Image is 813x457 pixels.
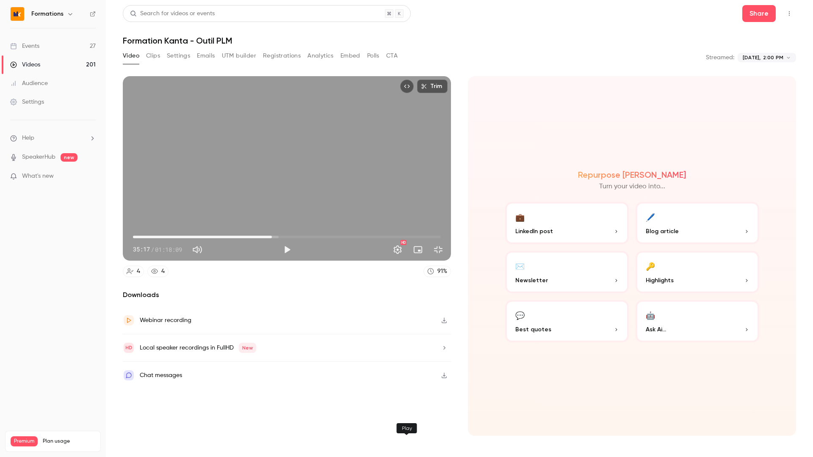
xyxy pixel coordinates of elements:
div: 91 % [437,267,447,276]
button: 🤖Ask Ai... [636,300,759,342]
button: 🖊️Blog article [636,202,759,244]
button: Share [742,5,776,22]
button: Embed video [400,80,414,93]
p: Turn your video into... [599,182,665,192]
span: Help [22,134,34,143]
button: Exit full screen [430,241,447,258]
a: SpeakerHub [22,153,55,162]
div: Search for videos or events [130,9,215,18]
div: HD [401,240,406,245]
span: Premium [11,436,38,446]
a: 4 [123,266,144,277]
button: Polls [367,49,379,63]
button: Emails [197,49,215,63]
button: 🔑Highlights [636,251,759,293]
span: new [61,153,77,162]
img: Formations [11,7,24,21]
div: ✉️ [515,259,525,273]
span: What's new [22,172,54,181]
button: UTM builder [222,49,256,63]
div: 🔑 [646,259,655,273]
button: Embed [340,49,360,63]
span: LinkedIn post [515,227,553,236]
span: Newsletter [515,276,548,285]
div: 💼 [515,210,525,223]
a: 4 [147,266,169,277]
div: Videos [10,61,40,69]
div: 🖊️ [646,210,655,223]
span: New [239,343,256,353]
h1: Formation Kanta - Outil PLM [123,36,796,46]
button: 💬Best quotes [505,300,629,342]
button: Settings [167,49,190,63]
p: Streamed: [706,53,734,62]
button: Mute [189,241,206,258]
span: 35:17 [133,245,150,254]
button: Play [279,241,296,258]
span: Ask Ai... [646,325,666,334]
div: Chat messages [140,370,182,380]
button: Turn on miniplayer [409,241,426,258]
div: 35:17 [133,245,182,254]
button: 💼LinkedIn post [505,202,629,244]
button: CTA [386,49,398,63]
button: Trim [417,80,448,93]
span: Highlights [646,276,674,285]
button: Registrations [263,49,301,63]
span: Best quotes [515,325,551,334]
h6: Formations [31,10,64,18]
span: Plan usage [43,438,95,445]
span: [DATE], [743,54,760,61]
h2: Downloads [123,290,451,300]
button: Analytics [307,49,334,63]
span: Blog article [646,227,679,236]
h2: Repurpose [PERSON_NAME] [578,170,686,180]
button: ✉️Newsletter [505,251,629,293]
button: Clips [146,49,160,63]
div: Settings [10,98,44,106]
div: Audience [10,79,48,88]
span: / [151,245,154,254]
div: Local speaker recordings in FullHD [140,343,256,353]
a: 91% [423,266,451,277]
div: 4 [161,267,165,276]
div: Events [10,42,39,50]
div: Play [397,423,417,433]
div: 🤖 [646,308,655,322]
button: Video [123,49,139,63]
div: 💬 [515,308,525,322]
button: Top Bar Actions [783,7,796,20]
span: 2:00 PM [763,54,783,61]
button: Settings [389,241,406,258]
span: 01:18:09 [155,245,182,254]
li: help-dropdown-opener [10,134,96,143]
div: Webinar recording [140,315,191,325]
div: 4 [137,267,140,276]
